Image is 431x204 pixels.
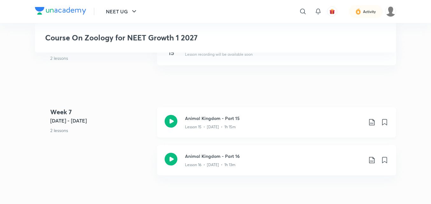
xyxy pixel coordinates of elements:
a: Company Logo [35,7,86,16]
h4: Week 7 [50,107,152,117]
h5: [DATE] - [DATE] [50,117,152,124]
p: 2 lessons [50,127,152,134]
p: Lesson 15 • [DATE] • 1h 15m [185,124,236,130]
h3: Animal Kingdom - Part 16 [185,153,363,159]
h3: Course On Zoology for NEET Growth 1 2027 [45,33,294,42]
img: activity [355,8,361,15]
button: avatar [327,6,337,17]
img: avatar [329,9,335,14]
h3: Animal Kingdom - Part 15 [185,115,363,122]
p: Lesson recording will be available soon [185,52,253,57]
button: NEET UG [102,5,142,18]
img: VIVEK [385,6,396,17]
p: Lesson 16 • [DATE] • 1h 13m [185,162,236,168]
a: May15Animal Kingdom - Part 15Lesson recording will be available soon [157,35,396,73]
a: Animal Kingdom - Part 16Lesson 16 • [DATE] • 1h 13m [157,145,396,183]
a: Animal Kingdom - Part 15Lesson 15 • [DATE] • 1h 15m [157,107,396,145]
img: Company Logo [35,7,86,15]
p: 2 lessons [50,55,152,61]
h4: 15 [165,48,177,58]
